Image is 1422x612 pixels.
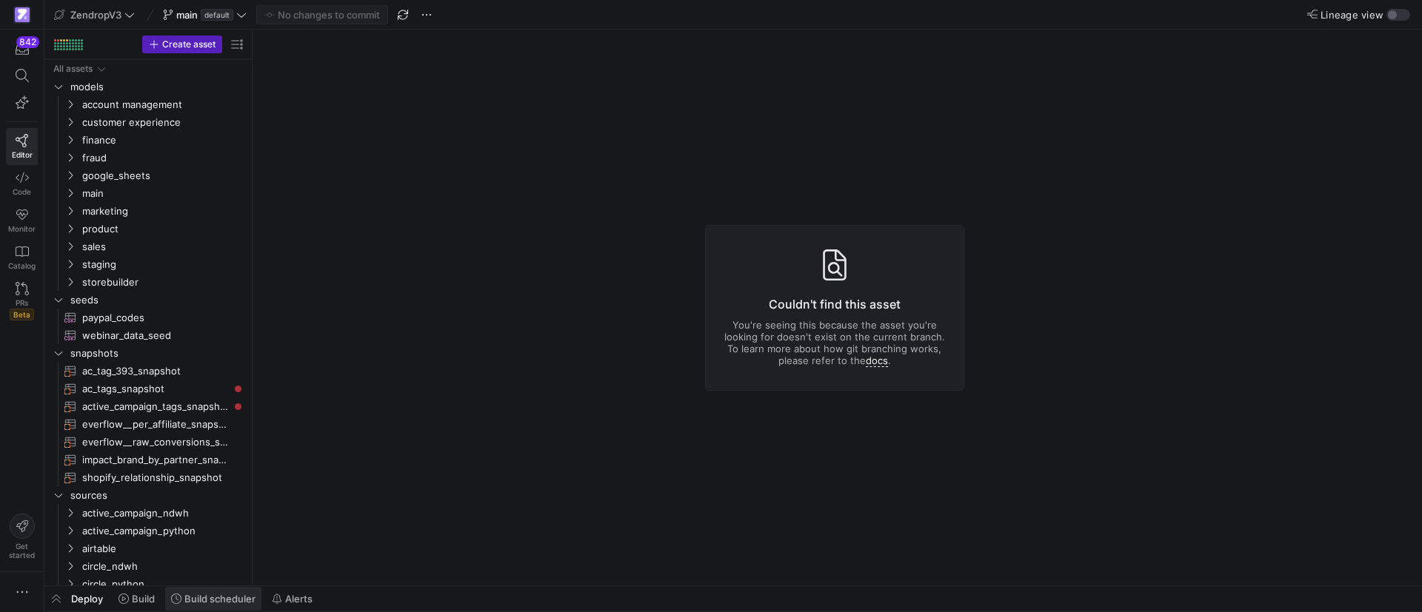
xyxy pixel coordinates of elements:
[13,187,31,196] span: Code
[70,345,244,362] span: snapshots
[50,362,246,380] div: Press SPACE to select this row.
[8,261,36,270] span: Catalog
[50,184,246,202] div: Press SPACE to select this row.
[50,415,246,433] div: Press SPACE to select this row.
[8,224,36,233] span: Monitor
[50,539,246,557] div: Press SPACE to select this row.
[50,468,246,486] a: shopify_relationship_snapshot​​​​​​​
[164,586,262,611] button: Build scheduler
[50,78,246,95] div: Press SPACE to select this row.
[50,380,246,397] a: ac_tags_snapshot​​​​​​​
[50,433,246,451] div: Press SPACE to select this row.
[50,362,246,380] a: ac_tag_393_snapshot​​​​​​​
[82,327,229,344] span: webinar_data_seed​​​​​​
[176,9,198,21] span: main
[50,95,246,113] div: Press SPACE to select this row.
[6,202,38,239] a: Monitor
[82,451,229,468] span: impact_brand_by_partner_snapshot​​​​​​​
[9,542,35,559] span: Get started
[50,575,246,593] div: Press SPACE to select this row.
[50,486,246,504] div: Press SPACE to select this row.
[16,298,28,307] span: PRs
[724,319,946,366] p: You're seeing this because the asset you're looking for doesn't exist on the current branch. To l...
[82,238,244,255] span: sales
[50,451,246,468] div: Press SPACE to select this row.
[82,309,229,326] span: paypal_codes​​​​​​
[70,292,244,309] span: seeds
[184,593,256,605] span: Build scheduler
[82,416,229,433] span: everflow__per_affiliate_snapshot​​​​​​​
[82,363,229,380] span: ac_tag_393_snapshot​​​​​​​
[82,114,244,131] span: customer experience
[50,468,246,486] div: Press SPACE to select this row.
[82,132,244,149] span: finance
[285,593,313,605] span: Alerts
[82,469,229,486] span: shopify_relationship_snapshot​​​​​​​
[724,295,946,313] h3: Couldn't find this asset
[162,39,216,50] span: Create asset
[265,586,319,611] button: Alerts
[50,60,246,78] div: Press SPACE to select this row.
[82,434,229,451] span: everflow__raw_conversions_snapshot​​​​​​​
[50,344,246,362] div: Press SPACE to select this row.
[50,397,246,415] a: active_campaign_tags_snapshot​​​​​​​
[112,586,161,611] button: Build
[142,36,222,53] button: Create asset
[6,128,38,165] a: Editor
[53,64,93,74] div: All assets
[82,149,244,167] span: fraud
[16,36,39,48] div: 842
[82,185,244,202] span: main
[82,576,244,593] span: circle_python
[201,9,233,21] span: default
[82,256,244,273] span: staging
[82,221,244,238] span: product
[82,167,244,184] span: google_sheets
[82,540,244,557] span: airtable
[50,202,246,220] div: Press SPACE to select this row.
[70,78,244,95] span: models
[50,433,246,451] a: everflow__raw_conversions_snapshot​​​​​​​
[50,557,246,575] div: Press SPACE to select this row.
[6,239,38,276] a: Catalog
[50,309,246,326] div: Press SPACE to select this row.
[50,131,246,149] div: Press SPACE to select this row.
[15,7,30,22] img: https://storage.googleapis.com/y42-prod-data-exchange/images/qZXOSqkTtPuVcXVzF40oUlM07HVTwZXfPK0U...
[50,415,246,433] a: everflow__per_affiliate_snapshot​​​​​​​
[50,326,246,344] a: webinar_data_seed​​​​​​
[50,309,246,326] a: paypal_codes​​​​​​
[50,397,246,415] div: Press SPACE to select this row.
[50,167,246,184] div: Press SPACE to select this row.
[50,326,246,344] div: Press SPACE to select this row.
[71,593,103,605] span: Deploy
[50,380,246,397] div: Press SPACE to select this row.
[82,96,244,113] span: account management
[50,220,246,238] div: Press SPACE to select this row.
[50,149,246,167] div: Press SPACE to select this row.
[82,522,244,539] span: active_campaign_python
[12,150,33,159] span: Editor
[70,9,121,21] span: ZendropV3
[6,2,38,27] a: https://storage.googleapis.com/y42-prod-data-exchange/images/qZXOSqkTtPuVcXVzF40oUlM07HVTwZXfPK0U...
[82,380,229,397] span: ac_tags_snapshot​​​​​​​
[866,354,888,367] a: docs
[82,398,229,415] span: active_campaign_tags_snapshot​​​​​​​
[6,276,38,326] a: PRsBeta
[82,558,244,575] span: circle_ndwh
[50,238,246,255] div: Press SPACE to select this row.
[10,309,34,320] span: Beta
[6,36,38,62] button: 842
[50,291,246,309] div: Press SPACE to select this row.
[50,113,246,131] div: Press SPACE to select this row.
[50,5,138,24] button: ZendropV3
[6,508,38,565] button: Getstarted
[6,165,38,202] a: Code
[70,487,244,504] span: sources
[50,273,246,291] div: Press SPACE to select this row.
[159,5,250,24] button: maindefault
[82,274,244,291] span: storebuilder
[50,255,246,273] div: Press SPACE to select this row.
[50,504,246,522] div: Press SPACE to select this row.
[50,451,246,468] a: impact_brand_by_partner_snapshot​​​​​​​
[82,203,244,220] span: marketing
